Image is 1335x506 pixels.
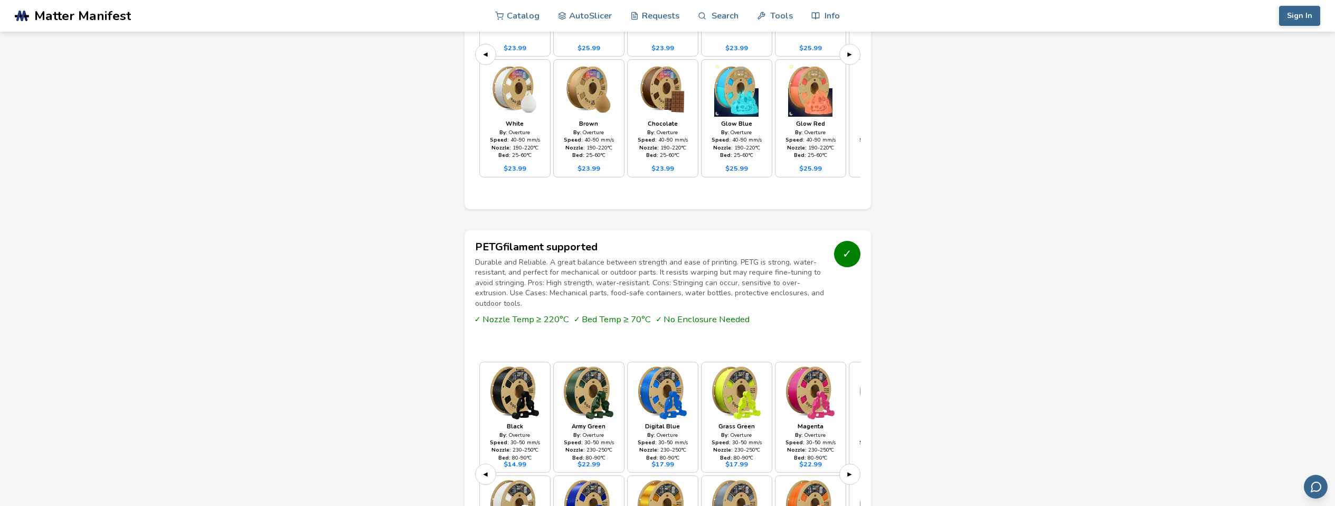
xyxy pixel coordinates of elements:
[706,64,768,117] img: PLA - Glow Blue
[834,241,860,267] div: ✓
[646,152,658,158] strong: Bed:
[713,144,733,151] strong: Nozzle:
[498,152,510,158] strong: Bed:
[854,367,915,419] img: PETG - Pink
[498,455,532,461] div: 80 - 90 °C
[572,424,605,430] div: Army Green
[646,454,658,461] strong: Bed:
[720,152,732,158] strong: Bed:
[572,454,584,461] strong: Bed:
[647,129,678,135] div: Overture
[647,432,655,438] strong: By:
[639,145,686,151] div: 190 - 220 °C
[475,241,826,253] h3: PETG filament supported
[720,454,732,461] strong: Bed:
[579,121,598,128] div: Brown
[638,137,688,143] div: 40 - 90 mm/s
[721,129,752,135] div: Overture
[499,129,530,135] div: Overture
[799,461,822,468] div: $ 22.99
[785,137,836,143] div: 40 - 90 mm/s
[573,432,581,438] strong: By:
[632,64,694,117] img: PLA - Chocolate
[799,165,822,172] div: $ 25.99
[794,152,806,158] strong: Bed:
[565,144,585,151] strong: Nozzle:
[780,64,841,117] img: PLA - Glow Red
[1279,6,1320,26] button: Sign In
[499,129,507,136] strong: By:
[475,44,496,65] button: ◀
[712,439,762,445] div: 30 - 50 mm/s
[712,137,762,143] div: 40 - 90 mm/s
[574,314,651,324] span: ✓ Bed Temp ≥ 70°C
[849,59,920,177] a: Gray BlueBy: OvertureSpeed: 40-90 mm/sNozzle: 190-220°CBed: 25-60°C$19.99
[498,152,532,158] div: 25 - 60 °C
[859,136,878,143] strong: Speed:
[34,8,131,23] span: Matter Manifest
[656,314,750,324] span: ✓ No Enclosure Needed
[475,257,826,309] p: Durable and Reliable. A great balance between strength and ease of printing. PETG is strong, wate...
[577,165,600,172] div: $ 23.99
[639,447,686,453] div: 230 - 250 °C
[553,362,624,473] a: Army GreenBy: OvertureSpeed: 30-50 mm/sNozzle: 230-250°CBed: 80-90°C$22.99
[849,362,920,473] a: PinkBy: OvertureSpeed: 30-50 mm/sNozzle: 230-250°CBed: 80-90°C$17.99
[491,446,511,453] strong: Nozzle:
[647,432,678,438] div: Overture
[491,447,538,453] div: 230 - 250 °C
[572,455,605,461] div: 80 - 90 °C
[646,455,679,461] div: 80 - 90 °C
[651,44,674,52] div: $ 23.99
[565,446,585,453] strong: Nozzle:
[491,145,538,151] div: 190 - 220 °C
[712,439,731,446] strong: Speed:
[484,64,546,117] img: PLA - White
[490,136,509,143] strong: Speed:
[721,432,729,438] strong: By:
[577,461,600,468] div: $ 22.99
[651,461,674,468] div: $ 17.99
[507,424,523,430] div: Black
[499,432,507,438] strong: By:
[490,439,540,445] div: 30 - 50 mm/s
[775,59,846,177] a: Glow RedBy: OvertureSpeed: 40-90 mm/sNozzle: 190-220°CBed: 25-60°C$25.99
[785,439,836,445] div: 30 - 50 mm/s
[787,144,807,151] strong: Nozzle:
[1304,475,1328,499] button: Send feedback via email
[859,137,910,143] div: 40 - 90 mm/s
[498,454,510,461] strong: Bed:
[701,362,772,473] a: Grass GreenBy: OvertureSpeed: 30-50 mm/sNozzle: 230-250°CBed: 80-90°C$17.99
[718,424,755,430] div: Grass Green
[648,121,678,128] div: Chocolate
[839,44,860,65] button: ▶
[573,129,604,135] div: Overture
[721,432,752,438] div: Overture
[725,461,748,468] div: $ 17.99
[713,446,733,453] strong: Nozzle:
[491,144,511,151] strong: Nozzle:
[720,455,753,461] div: 80 - 90 °C
[720,152,753,158] div: 25 - 60 °C
[712,136,731,143] strong: Speed:
[854,64,915,117] img: PLA - Gray Blue
[565,145,612,151] div: 190 - 220 °C
[780,367,841,419] img: PETG - Magenta
[787,447,834,453] div: 230 - 250 °C
[795,129,803,136] strong: By:
[785,136,804,143] strong: Speed:
[775,362,846,473] a: MagentaBy: OvertureSpeed: 30-50 mm/sNozzle: 230-250°CBed: 80-90°C$22.99
[506,121,524,128] div: White
[564,137,614,143] div: 40 - 90 mm/s
[564,136,583,143] strong: Speed:
[794,455,827,461] div: 80 - 90 °C
[490,137,540,143] div: 40 - 90 mm/s
[572,152,605,158] div: 25 - 60 °C
[647,129,655,136] strong: By:
[573,432,604,438] div: Overture
[795,129,826,135] div: Overture
[794,152,827,158] div: 25 - 60 °C
[651,165,674,172] div: $ 23.99
[701,59,772,177] a: Glow BlueBy: OvertureSpeed: 40-90 mm/sNozzle: 190-220°CBed: 25-60°C$25.99
[564,439,583,446] strong: Speed:
[706,367,768,419] img: PETG - Grass Green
